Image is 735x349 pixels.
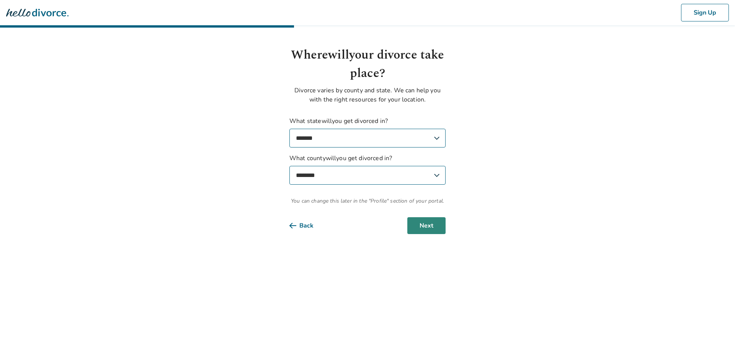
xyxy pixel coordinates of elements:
[407,217,446,234] button: Next
[289,217,326,234] button: Back
[289,154,446,185] label: What county will you get divorced in?
[289,166,446,185] select: What countywillyou get divorced in?
[289,116,446,147] label: What state will you get divorced in?
[681,4,729,21] button: Sign Up
[289,46,446,83] h1: Where will your divorce take place?
[289,197,446,205] span: You can change this later in the "Profile" section of your portal.
[697,312,735,349] iframe: Chat Widget
[289,129,446,147] select: What statewillyou get divorced in?
[289,86,446,104] p: Divorce varies by county and state. We can help you with the right resources for your location.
